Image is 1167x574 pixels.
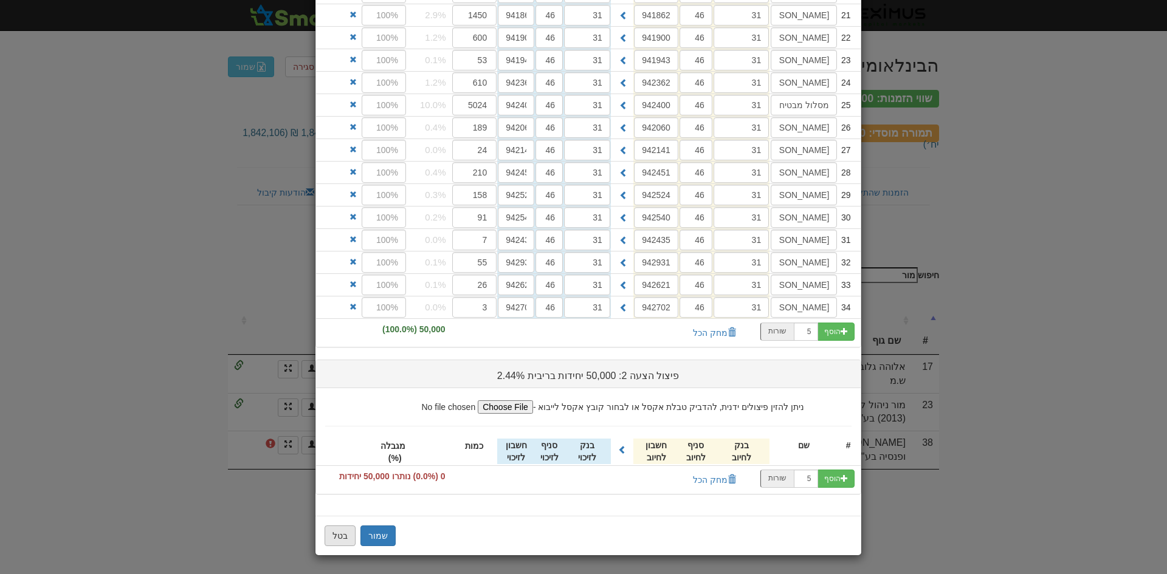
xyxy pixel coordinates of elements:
input: סניף [680,95,712,115]
button: שמור [360,525,396,546]
input: 100% [362,140,406,160]
input: 100% [362,72,406,93]
input: חשבון [498,297,534,318]
div: חשבון לזיכוי [497,439,535,464]
input: שם גוף [771,117,837,138]
input: סניף [680,50,712,70]
input: סניף [535,275,563,295]
input: שם גוף [771,27,837,48]
div: 28 [838,166,851,179]
input: שם גוף [771,162,837,183]
span: 1.2% [425,31,446,44]
input: שם בנק [714,207,769,228]
input: שם בנק [564,297,610,318]
input: 100% [362,5,406,26]
input: שם גוף [771,185,837,205]
input: 100% [362,275,406,295]
input: שם בנק [714,140,769,160]
input: חשבון [498,95,534,115]
input: סניף [680,275,712,295]
div: בנק לזיכוי [563,439,611,464]
input: חשבון [634,207,678,228]
input: חשבון [498,50,534,70]
input: שם בנק [714,185,769,205]
button: הוסף [818,323,855,341]
input: חשבון [498,140,534,160]
input: סניף [535,117,563,138]
input: סניף [680,230,712,250]
input: שם בנק [714,252,769,273]
input: 100% [362,207,406,228]
input: שם גוף [771,5,837,26]
span: 0.1% [425,278,446,291]
div: בנק לחיוב [713,439,769,464]
input: שם בנק [564,252,610,273]
input: שם גוף [771,140,837,160]
input: 100% [362,50,406,70]
div: 22 [838,31,851,44]
div: חשבון לחיוב [633,439,679,464]
input: 100% [362,162,406,183]
input: שם גוף [771,230,837,250]
div: שם [770,439,838,452]
span: 0.3% [425,188,446,201]
input: 100% [362,117,406,138]
input: סניף [535,230,563,250]
div: 21 [838,9,851,22]
div: ניתן להזין פיצולים ידנית, להדביק טבלת אקסל או לבחור קובץ אקסל לייבוא - [316,388,861,414]
div: 30 [838,211,851,224]
input: חשבון [634,230,678,250]
input: חשבון [634,27,678,48]
div: # [838,439,851,452]
input: חשבון [634,140,678,160]
input: סניף [680,117,712,138]
input: סניף [535,207,563,228]
input: שם בנק [564,72,610,93]
input: חשבון [498,252,534,273]
div: 27 [838,143,851,157]
input: שם בנק [714,230,769,250]
input: סניף [535,162,563,183]
input: סניף [680,185,712,205]
input: חשבון [634,275,678,295]
input: סניף [680,252,712,273]
div: סניף לחיוב [679,439,713,464]
input: חשבון [498,185,534,205]
span: 1.2% [425,76,446,89]
input: חשבון [634,162,678,183]
input: שם גוף [771,95,837,115]
div: 26 [838,121,851,134]
input: סניף [680,162,712,183]
span: 0.0% [425,143,446,156]
input: 100% [362,252,406,273]
input: שם בנק [564,50,610,70]
input: סניף [535,95,563,115]
span: 0 (0.0%) נותרו 50,000 יחידות [333,466,451,486]
input: סניף [535,5,563,26]
input: סניף [535,297,563,318]
input: סניף [535,50,563,70]
input: שם בנק [564,140,610,160]
input: חשבון [634,117,678,138]
span: 0.1% [425,256,446,268]
input: חשבון [498,5,534,26]
h3: פיצול הצעה 2: 50,000 יחידות בריבית 2.44% [461,371,715,381]
input: שם בנק [564,185,610,205]
input: סניף [680,140,712,160]
input: סניף [680,297,712,318]
input: חשבון [498,72,534,93]
div: כמות [452,439,497,453]
button: מחק הכל [685,323,744,343]
input: שם בנק [714,162,769,183]
button: הוסף [818,470,855,488]
input: שם בנק [564,207,610,228]
small: שורות [768,327,787,335]
input: 100% [362,297,406,318]
input: שם בנק [714,50,769,70]
div: 24 [838,76,851,89]
div: סניף לזיכוי [535,439,563,464]
input: חשבון [634,297,678,318]
span: 0.2% [425,211,446,224]
span: 0.1% [425,53,446,66]
button: בטל [325,525,356,546]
